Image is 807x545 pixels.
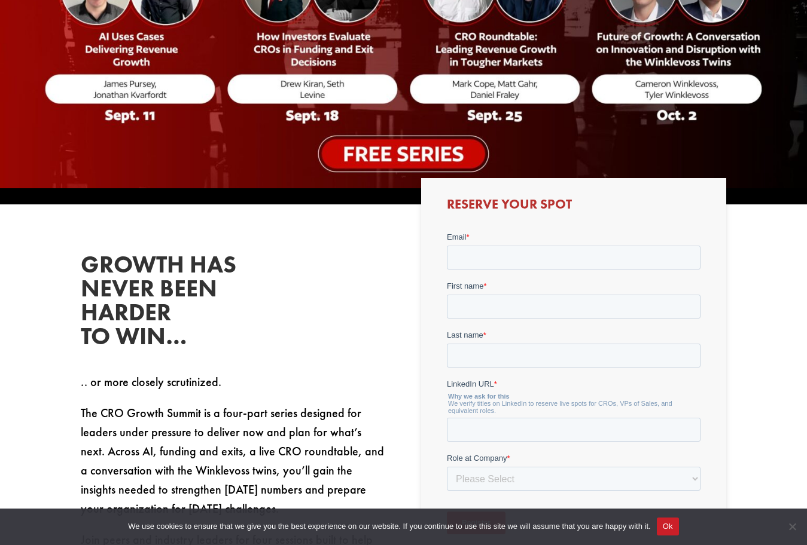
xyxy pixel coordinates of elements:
[81,253,260,354] h2: Growth has never been harder to win…
[447,198,701,217] h3: Reserve Your Spot
[81,374,221,390] span: .. or more closely scrutinized.
[128,520,650,532] span: We use cookies to ensure that we give you the best experience on our website. If you continue to ...
[786,520,798,532] span: No
[81,405,384,516] span: The CRO Growth Summit is a four-part series designed for leaders under pressure to deliver now an...
[657,518,679,535] button: Ok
